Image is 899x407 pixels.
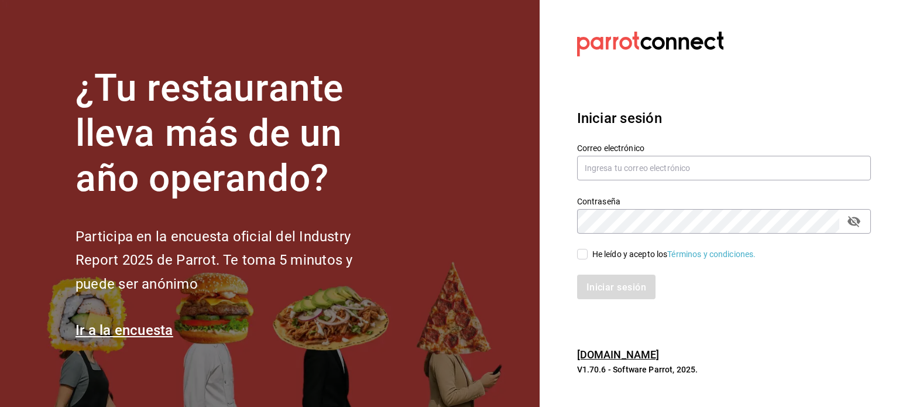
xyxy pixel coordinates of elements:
[76,228,352,293] font: Participa en la encuesta oficial del Industry Report 2025 de Parrot. Te toma 5 minutos y puede se...
[577,110,662,126] font: Iniciar sesión
[577,197,620,206] font: Contraseña
[76,66,344,200] font: ¿Tu restaurante lleva más de un año operando?
[577,365,698,374] font: V1.70.6 - Software Parrot, 2025.
[844,211,864,231] button: campo de contraseña
[592,249,668,259] font: He leído y acepto los
[76,322,173,338] a: Ir a la encuesta
[577,156,871,180] input: Ingresa tu correo electrónico
[667,249,756,259] a: Términos y condiciones.
[577,143,644,153] font: Correo electrónico
[577,348,660,361] a: [DOMAIN_NAME]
